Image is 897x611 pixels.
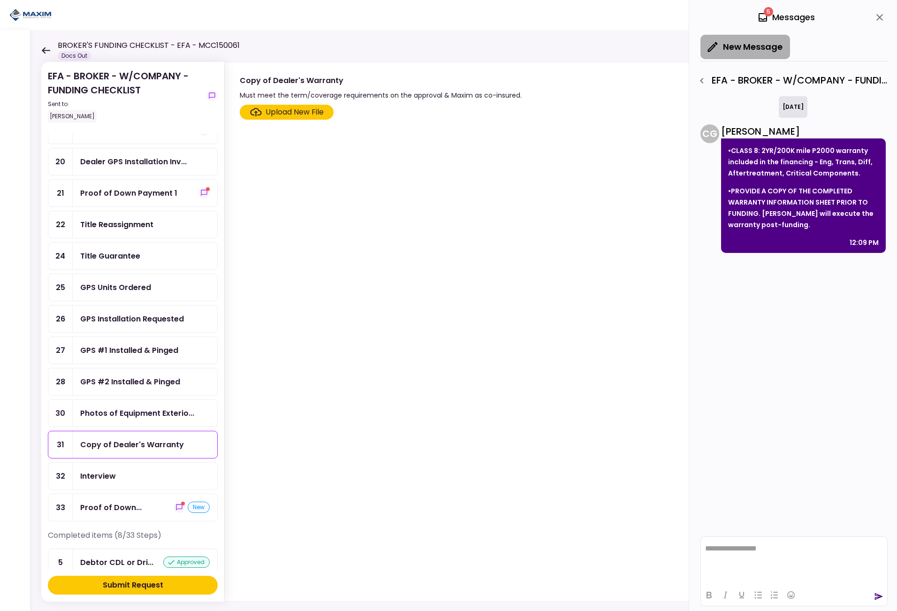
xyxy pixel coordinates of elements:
iframe: Rich Text Area [701,537,887,584]
button: Bullet list [750,588,766,602]
div: Submit Request [103,580,163,591]
div: 32 [48,463,73,489]
div: GPS #2 Installed & Pinged [80,376,180,388]
div: Upload New File [266,107,324,118]
div: Proof of Down Payment 1 [80,187,177,199]
a: 24Title Guarantee [48,242,218,270]
button: show-messages [206,90,218,101]
div: approved [163,557,210,568]
div: 22 [48,211,73,238]
div: Copy of Dealer's WarrantyMust meet the term/coverage requirements on the approval & Maxim as co-i... [224,62,878,602]
button: Submit Request [48,576,218,595]
div: 24 [48,243,73,269]
a: 25GPS Units Ordered [48,274,218,301]
div: EFA - BROKER - W/COMPANY - FUNDING CHECKLIST [48,69,203,122]
div: 12:09 PM [850,237,879,248]
span: 5 [764,7,773,16]
a: 32Interview [48,462,218,490]
div: [DATE] [779,96,807,118]
a: 31Copy of Dealer's Warranty [48,431,218,458]
div: GPS Units Ordered [80,282,151,293]
span: Click here to upload the required document [240,105,334,120]
p: •PROVIDE A COPY OF THE COMPLETED WARRANTY INFORMATION SHEET PRIOR TO FUNDING. [PERSON_NAME] will ... [728,185,879,230]
div: Docs Out [58,51,91,61]
div: C G [700,124,719,143]
div: EFA - BROKER - W/COMPANY - FUNDING CHECKLIST - Copy of Dealer's Warranty [694,73,888,89]
div: 31 [48,431,73,458]
button: show-messages [198,187,210,199]
button: Underline [734,588,750,602]
button: New Message [700,35,790,59]
div: GPS #1 Installed & Pinged [80,344,178,356]
button: Italic [717,588,733,602]
button: close [872,9,888,25]
div: 21 [48,180,73,206]
a: 27GPS #1 Installed & Pinged [48,336,218,364]
div: Copy of Dealer's Warranty [80,439,184,451]
div: Must meet the term/coverage requirements on the approval & Maxim as co-insured. [240,90,522,101]
div: Title Guarantee [80,250,140,262]
div: new [188,502,210,513]
button: send [874,592,883,601]
a: 21Proof of Down Payment 1show-messages [48,179,218,207]
a: 30Photos of Equipment Exterior [48,399,218,427]
div: GPS Installation Requested [80,313,184,325]
div: 28 [48,368,73,395]
div: Dealer GPS Installation Invoice [80,156,187,168]
button: Bold [701,588,717,602]
div: [PERSON_NAME] [721,124,886,138]
div: 33 [48,494,73,521]
button: Emojis [783,588,799,602]
div: Messages [757,10,815,24]
a: 26GPS Installation Requested [48,305,218,333]
div: Photos of Equipment Exterior [80,407,194,419]
div: 25 [48,274,73,301]
p: •CLASS 8: 2YR/200K mile P2000 warranty included in the financing - Eng, Trans, Diff, Aftertreatme... [728,145,879,179]
div: Copy of Dealer's Warranty [240,75,522,86]
div: Sent to: [48,100,203,108]
a: 33Proof of Down Payment 2show-messagesnew [48,494,218,521]
div: 5 [48,549,73,576]
div: Title Reassignment [80,219,153,230]
div: Debtor CDL or Driver License [80,557,153,568]
div: 27 [48,337,73,364]
button: show-messages [174,502,185,513]
h1: BROKER'S FUNDING CHECKLIST - EFA - MCC150061 [58,40,240,51]
div: Completed items (8/33 Steps) [48,530,218,549]
div: 30 [48,400,73,427]
div: 26 [48,305,73,332]
a: 28GPS #2 Installed & Pinged [48,368,218,396]
div: Interview [80,470,116,482]
button: Numbered list [767,588,783,602]
img: Partner icon [9,8,52,22]
a: 22Title Reassignment [48,211,218,238]
div: Proof of Down Payment 2 [80,502,142,513]
a: 20Dealer GPS Installation Invoice [48,148,218,176]
a: 5Debtor CDL or Driver Licenseapproved [48,549,218,576]
div: [PERSON_NAME] [48,110,97,122]
div: 20 [48,148,73,175]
